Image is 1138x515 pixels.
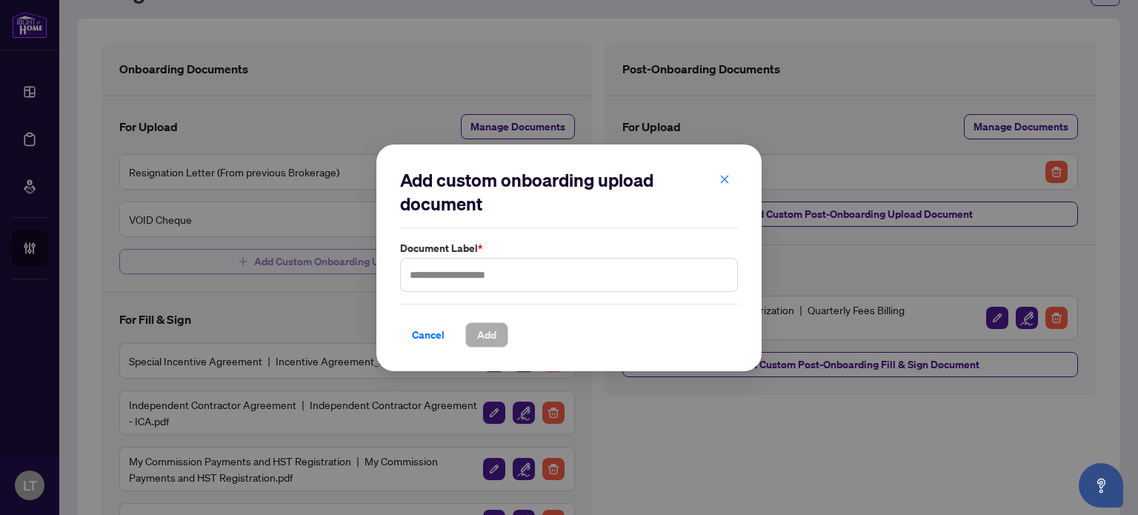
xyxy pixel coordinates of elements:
[465,322,508,347] button: Add
[400,322,456,347] button: Cancel
[400,168,738,216] h2: Add custom onboarding upload document
[400,240,738,256] label: Document Label
[1079,463,1123,508] button: Open asap
[412,322,445,346] span: Cancel
[719,173,730,184] span: close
